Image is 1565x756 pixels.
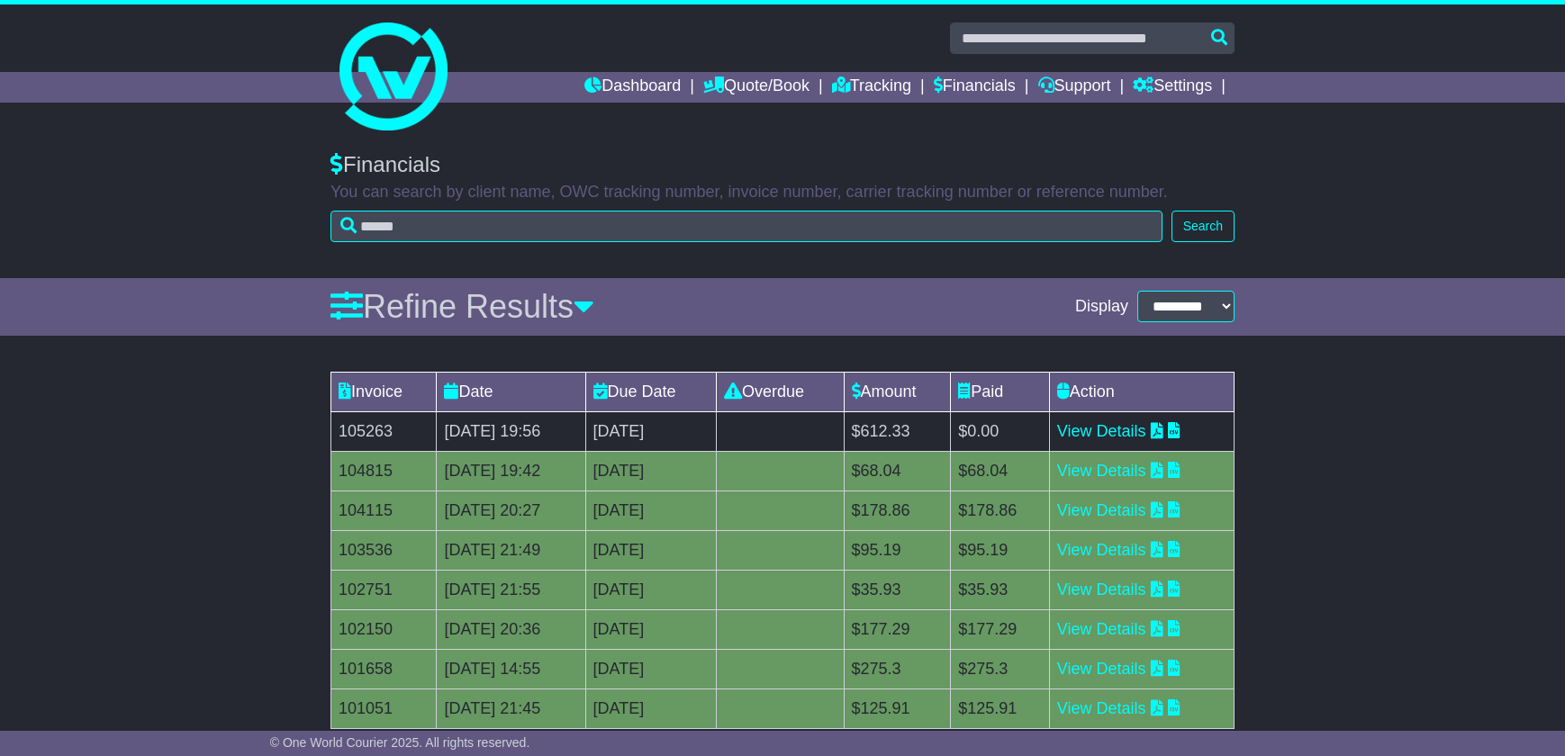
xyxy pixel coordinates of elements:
td: [DATE] 19:42 [437,451,585,490]
td: Amount [844,372,951,411]
a: View Details [1057,699,1146,717]
td: 104815 [331,451,437,490]
td: 103536 [331,530,437,570]
a: View Details [1057,422,1146,440]
td: [DATE] [585,609,716,649]
td: [DATE] 21:45 [437,688,585,728]
td: [DATE] [585,411,716,451]
td: $35.93 [951,570,1050,609]
a: View Details [1057,541,1146,559]
td: $95.19 [951,530,1050,570]
td: [DATE] 20:36 [437,609,585,649]
td: 102751 [331,570,437,609]
a: View Details [1057,462,1146,480]
a: Refine Results [330,288,594,325]
a: Settings [1133,72,1212,103]
td: Paid [951,372,1050,411]
td: $178.86 [844,490,951,530]
td: 105263 [331,411,437,451]
td: $95.19 [844,530,951,570]
td: $178.86 [951,490,1050,530]
td: Invoice [331,372,437,411]
span: © One World Courier 2025. All rights reserved. [270,735,530,750]
td: [DATE] [585,490,716,530]
div: Financials [330,152,1235,178]
button: Search [1171,211,1235,242]
td: Action [1049,372,1234,411]
td: $125.91 [844,688,951,728]
a: View Details [1057,501,1146,519]
td: $177.29 [951,609,1050,649]
td: 102150 [331,609,437,649]
span: Display [1075,297,1128,317]
a: Support [1038,72,1111,103]
a: Tracking [832,72,911,103]
td: $0.00 [951,411,1050,451]
td: 101658 [331,649,437,688]
td: $35.93 [844,570,951,609]
a: Financials [934,72,1016,103]
td: $125.91 [951,688,1050,728]
td: [DATE] [585,688,716,728]
td: $275.3 [844,649,951,688]
td: [DATE] 21:49 [437,530,585,570]
td: Due Date [585,372,716,411]
td: [DATE] 19:56 [437,411,585,451]
td: $68.04 [951,451,1050,490]
td: [DATE] [585,451,716,490]
td: [DATE] [585,649,716,688]
td: Date [437,372,585,411]
a: View Details [1057,620,1146,638]
td: [DATE] 14:55 [437,649,585,688]
p: You can search by client name, OWC tracking number, invoice number, carrier tracking number or re... [330,183,1235,202]
a: View Details [1057,580,1146,598]
td: [DATE] 21:55 [437,570,585,609]
td: 104115 [331,490,437,530]
td: 101051 [331,688,437,728]
td: $177.29 [844,609,951,649]
td: $612.33 [844,411,951,451]
a: Dashboard [584,72,681,103]
td: [DATE] 20:27 [437,490,585,530]
td: [DATE] [585,570,716,609]
td: [DATE] [585,530,716,570]
a: View Details [1057,660,1146,678]
td: Overdue [717,372,844,411]
td: $275.3 [951,649,1050,688]
td: $68.04 [844,451,951,490]
a: Quote/Book [703,72,810,103]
